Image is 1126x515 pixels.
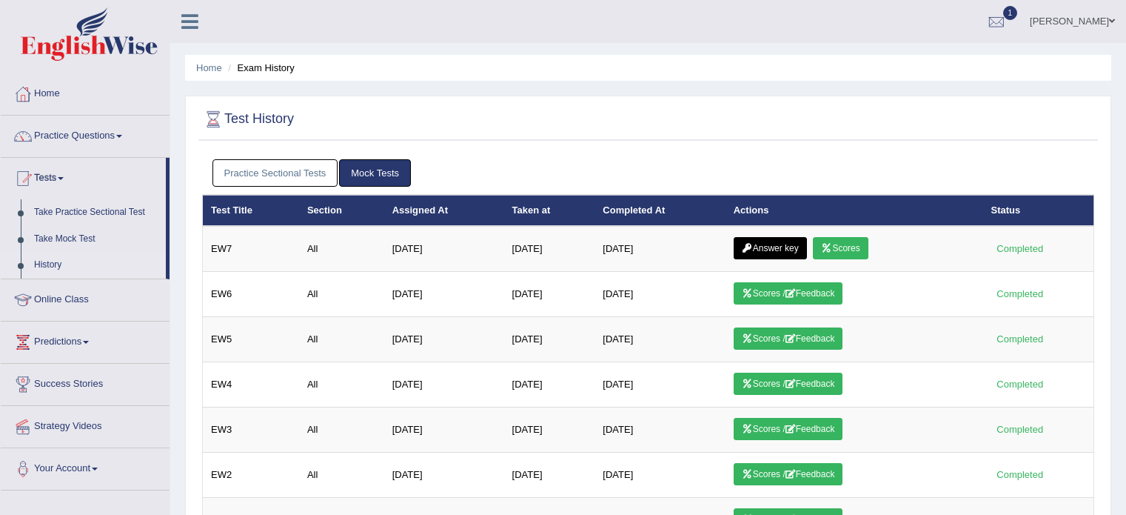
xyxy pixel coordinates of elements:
[991,286,1049,302] div: Completed
[991,467,1049,482] div: Completed
[504,362,595,408] td: [DATE]
[339,159,411,187] a: Mock Tests
[594,226,725,272] td: [DATE]
[299,272,384,317] td: All
[384,195,504,226] th: Assigned At
[991,331,1049,347] div: Completed
[734,237,807,259] a: Answer key
[725,195,983,226] th: Actions
[504,317,595,362] td: [DATE]
[203,408,299,453] td: EW3
[734,463,843,485] a: Scores /Feedback
[384,226,504,272] td: [DATE]
[504,272,595,317] td: [DATE]
[384,408,504,453] td: [DATE]
[991,422,1049,437] div: Completed
[991,241,1049,256] div: Completed
[1,448,170,485] a: Your Account
[504,195,595,226] th: Taken at
[1,116,170,153] a: Practice Questions
[983,195,1094,226] th: Status
[212,159,338,187] a: Practice Sectional Tests
[196,62,222,73] a: Home
[1,158,166,195] a: Tests
[224,61,295,75] li: Exam History
[299,408,384,453] td: All
[299,195,384,226] th: Section
[594,408,725,453] td: [DATE]
[203,272,299,317] td: EW6
[1,73,170,110] a: Home
[384,272,504,317] td: [DATE]
[202,108,294,130] h2: Test History
[384,317,504,362] td: [DATE]
[1,322,170,359] a: Predictions
[594,272,725,317] td: [DATE]
[594,362,725,408] td: [DATE]
[594,317,725,362] td: [DATE]
[504,408,595,453] td: [DATE]
[384,453,504,498] td: [DATE]
[299,362,384,408] td: All
[203,317,299,362] td: EW5
[504,226,595,272] td: [DATE]
[734,373,843,395] a: Scores /Feedback
[299,317,384,362] td: All
[734,418,843,440] a: Scores /Feedback
[734,328,843,350] a: Scores /Feedback
[299,226,384,272] td: All
[203,453,299,498] td: EW2
[1,279,170,316] a: Online Class
[813,237,868,259] a: Scores
[991,376,1049,392] div: Completed
[203,226,299,272] td: EW7
[27,199,166,226] a: Take Practice Sectional Test
[594,453,725,498] td: [DATE]
[1,406,170,443] a: Strategy Videos
[504,453,595,498] td: [DATE]
[734,282,843,305] a: Scores /Feedback
[203,362,299,408] td: EW4
[384,362,504,408] td: [DATE]
[27,252,166,279] a: History
[299,453,384,498] td: All
[203,195,299,226] th: Test Title
[1003,6,1018,20] span: 1
[1,364,170,401] a: Success Stories
[594,195,725,226] th: Completed At
[27,226,166,253] a: Take Mock Test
